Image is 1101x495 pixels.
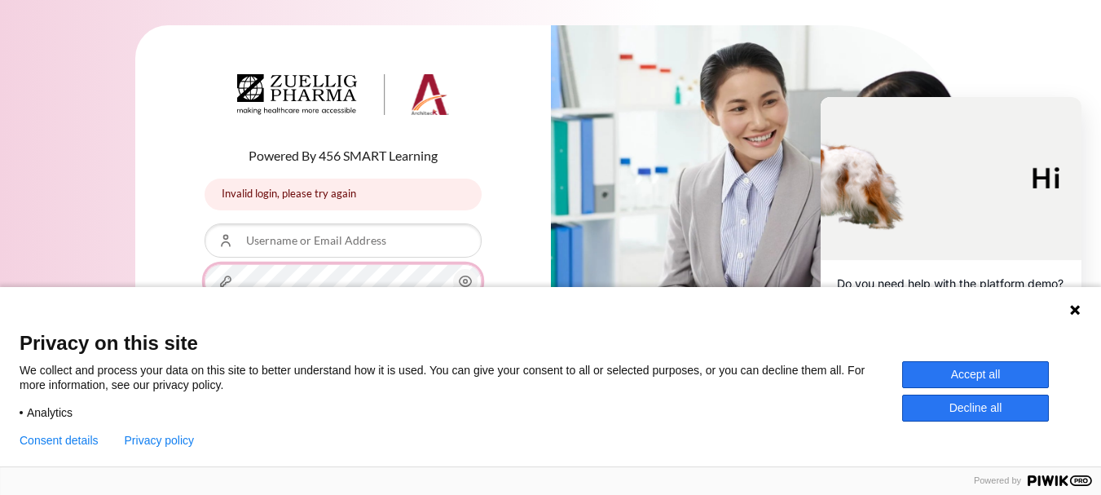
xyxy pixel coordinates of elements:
img: Architeck [237,74,449,115]
div: Invalid login, please try again [205,179,482,210]
button: Consent details [20,434,99,447]
button: Decline all [902,395,1049,422]
span: Analytics [27,405,73,420]
p: Powered By 456 SMART Learning [205,146,482,166]
span: Powered by [967,475,1028,486]
a: Architeck [237,74,449,122]
input: Username or Email Address [205,223,482,258]
button: Accept all [902,361,1049,388]
a: Privacy policy [125,434,195,447]
p: We collect and process your data on this site to better understand how it is used. You can give y... [20,363,902,392]
span: Privacy on this site [20,331,1081,355]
